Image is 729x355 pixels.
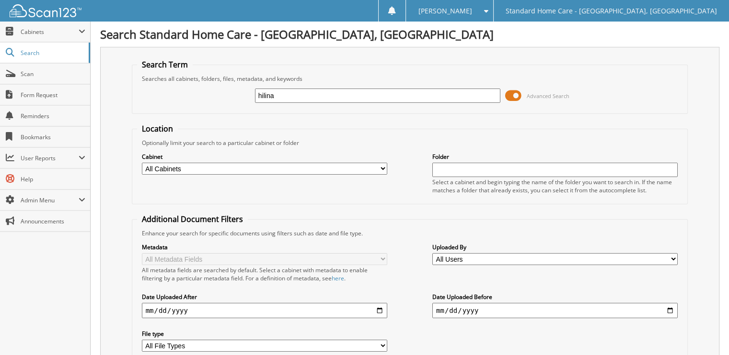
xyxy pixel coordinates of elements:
[137,229,683,237] div: Enhance your search for specific documents using filters such as date and file type.
[432,303,678,318] input: end
[142,293,387,301] label: Date Uploaded After
[418,8,472,14] span: [PERSON_NAME]
[506,8,717,14] span: Standard Home Care - [GEOGRAPHIC_DATA], [GEOGRAPHIC_DATA]
[21,175,85,183] span: Help
[21,49,84,57] span: Search
[21,196,79,204] span: Admin Menu
[142,266,387,282] div: All metadata fields are searched by default. Select a cabinet with metadata to enable filtering b...
[681,309,729,355] iframe: Chat Widget
[21,28,79,36] span: Cabinets
[21,133,85,141] span: Bookmarks
[332,274,344,282] a: here
[142,330,387,338] label: File type
[432,153,678,161] label: Folder
[432,243,678,251] label: Uploaded By
[142,303,387,318] input: start
[10,4,81,17] img: scan123-logo-white.svg
[137,59,193,70] legend: Search Term
[21,70,85,78] span: Scan
[137,139,683,147] div: Optionally limit your search to a particular cabinet or folder
[137,214,248,224] legend: Additional Document Filters
[21,217,85,225] span: Announcements
[21,91,85,99] span: Form Request
[21,112,85,120] span: Reminders
[142,153,387,161] label: Cabinet
[137,123,178,134] legend: Location
[100,26,719,42] h1: Search Standard Home Care - [GEOGRAPHIC_DATA], [GEOGRAPHIC_DATA]
[432,293,678,301] label: Date Uploaded Before
[432,178,678,194] div: Select a cabinet and begin typing the name of the folder you want to search in. If the name match...
[21,154,79,162] span: User Reports
[142,243,387,251] label: Metadata
[527,92,569,100] span: Advanced Search
[137,75,683,83] div: Searches all cabinets, folders, files, metadata, and keywords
